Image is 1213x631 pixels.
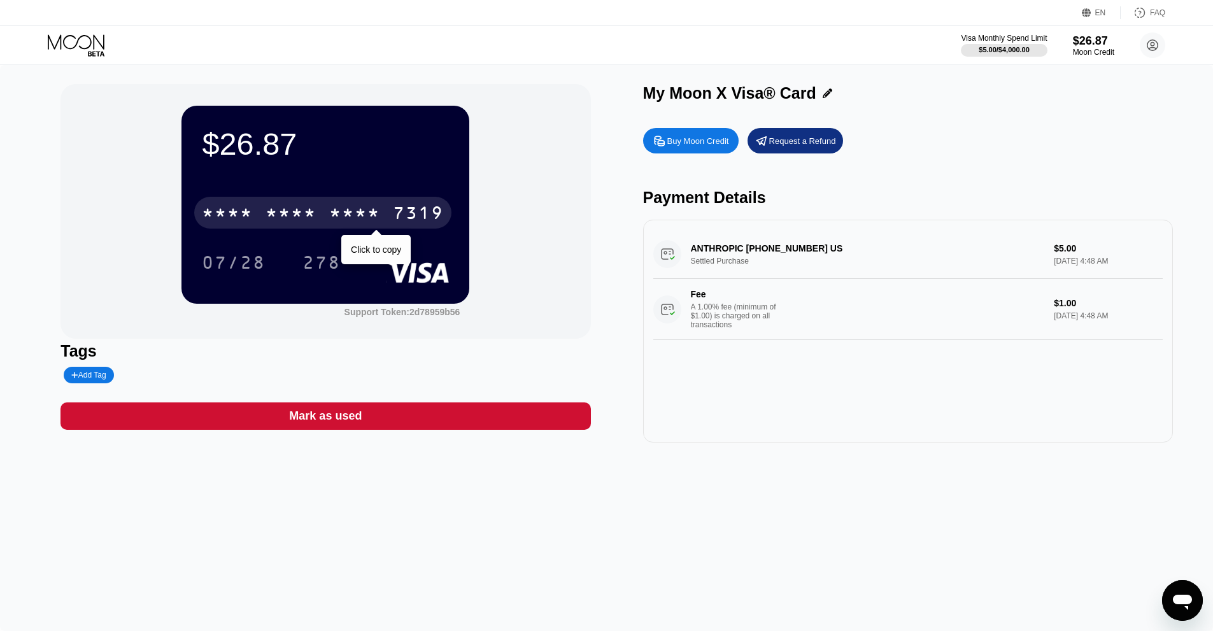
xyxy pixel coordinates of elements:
[60,342,590,360] div: Tags
[748,128,843,153] div: Request a Refund
[643,84,816,103] div: My Moon X Visa® Card
[344,307,460,317] div: Support Token: 2d78959b56
[393,204,444,225] div: 7319
[351,245,401,255] div: Click to copy
[289,409,362,423] div: Mark as used
[1073,34,1114,48] div: $26.87
[344,307,460,317] div: Support Token:2d78959b56
[1073,48,1114,57] div: Moon Credit
[653,279,1163,340] div: FeeA 1.00% fee (minimum of $1.00) is charged on all transactions$1.00[DATE] 4:48 AM
[202,126,449,162] div: $26.87
[691,302,786,329] div: A 1.00% fee (minimum of $1.00) is charged on all transactions
[1073,34,1114,57] div: $26.87Moon Credit
[1121,6,1165,19] div: FAQ
[71,371,106,379] div: Add Tag
[302,254,341,274] div: 278
[1054,311,1162,320] div: [DATE] 4:48 AM
[979,46,1030,53] div: $5.00 / $4,000.00
[1095,8,1106,17] div: EN
[643,128,739,153] div: Buy Moon Credit
[667,136,729,146] div: Buy Moon Credit
[769,136,836,146] div: Request a Refund
[1054,298,1162,308] div: $1.00
[961,34,1047,57] div: Visa Monthly Spend Limit$5.00/$4,000.00
[691,289,780,299] div: Fee
[60,402,590,430] div: Mark as used
[293,246,350,278] div: 278
[202,254,266,274] div: 07/28
[643,188,1173,207] div: Payment Details
[64,367,113,383] div: Add Tag
[1162,580,1203,621] iframe: Button to launch messaging window
[1082,6,1121,19] div: EN
[961,34,1047,43] div: Visa Monthly Spend Limit
[192,246,275,278] div: 07/28
[1150,8,1165,17] div: FAQ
